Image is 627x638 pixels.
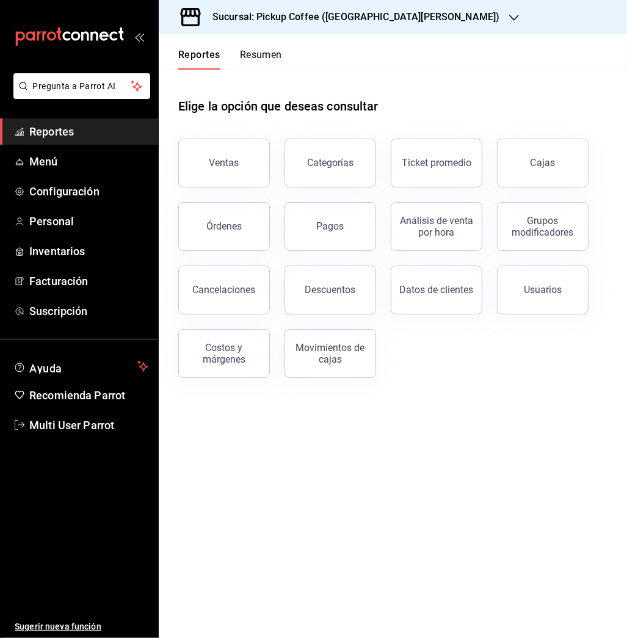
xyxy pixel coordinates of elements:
div: Ticket promedio [402,157,471,169]
span: Multi User Parrot [29,417,148,433]
button: Ventas [178,139,270,187]
span: Personal [29,213,148,230]
button: Movimientos de cajas [285,329,376,378]
span: Recomienda Parrot [29,387,148,404]
button: Categorías [285,139,376,187]
div: Usuarios [524,284,562,295]
div: Costos y márgenes [186,342,262,365]
button: Pregunta a Parrot AI [13,73,150,99]
span: Reportes [29,123,148,140]
span: Menú [29,153,148,170]
a: Cajas [497,139,589,187]
span: Configuración [29,183,148,200]
div: Cajas [531,156,556,170]
div: Grupos modificadores [505,215,581,238]
button: Costos y márgenes [178,329,270,378]
button: Pagos [285,202,376,251]
button: Descuentos [285,266,376,314]
button: Análisis de venta por hora [391,202,482,251]
button: open_drawer_menu [134,32,144,42]
div: Análisis de venta por hora [399,215,474,238]
button: Ticket promedio [391,139,482,187]
div: Descuentos [305,284,356,295]
span: Suscripción [29,303,148,319]
h3: Sucursal: Pickup Coffee ([GEOGRAPHIC_DATA][PERSON_NAME]) [203,10,499,24]
button: Datos de clientes [391,266,482,314]
span: Sugerir nueva función [15,620,148,633]
a: Pregunta a Parrot AI [9,89,150,101]
span: Facturación [29,273,148,289]
button: Grupos modificadores [497,202,589,251]
div: Movimientos de cajas [292,342,368,365]
button: Cancelaciones [178,266,270,314]
span: Inventarios [29,243,148,259]
button: Órdenes [178,202,270,251]
span: Pregunta a Parrot AI [33,80,131,93]
div: Categorías [307,157,353,169]
button: Resumen [240,49,282,70]
button: Reportes [178,49,220,70]
div: Ventas [209,157,239,169]
div: Datos de clientes [400,284,474,295]
div: navigation tabs [178,49,282,70]
button: Usuarios [497,266,589,314]
span: Ayuda [29,359,132,374]
div: Pagos [317,220,344,232]
div: Órdenes [206,220,242,232]
h1: Elige la opción que deseas consultar [178,97,379,115]
div: Cancelaciones [193,284,256,295]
